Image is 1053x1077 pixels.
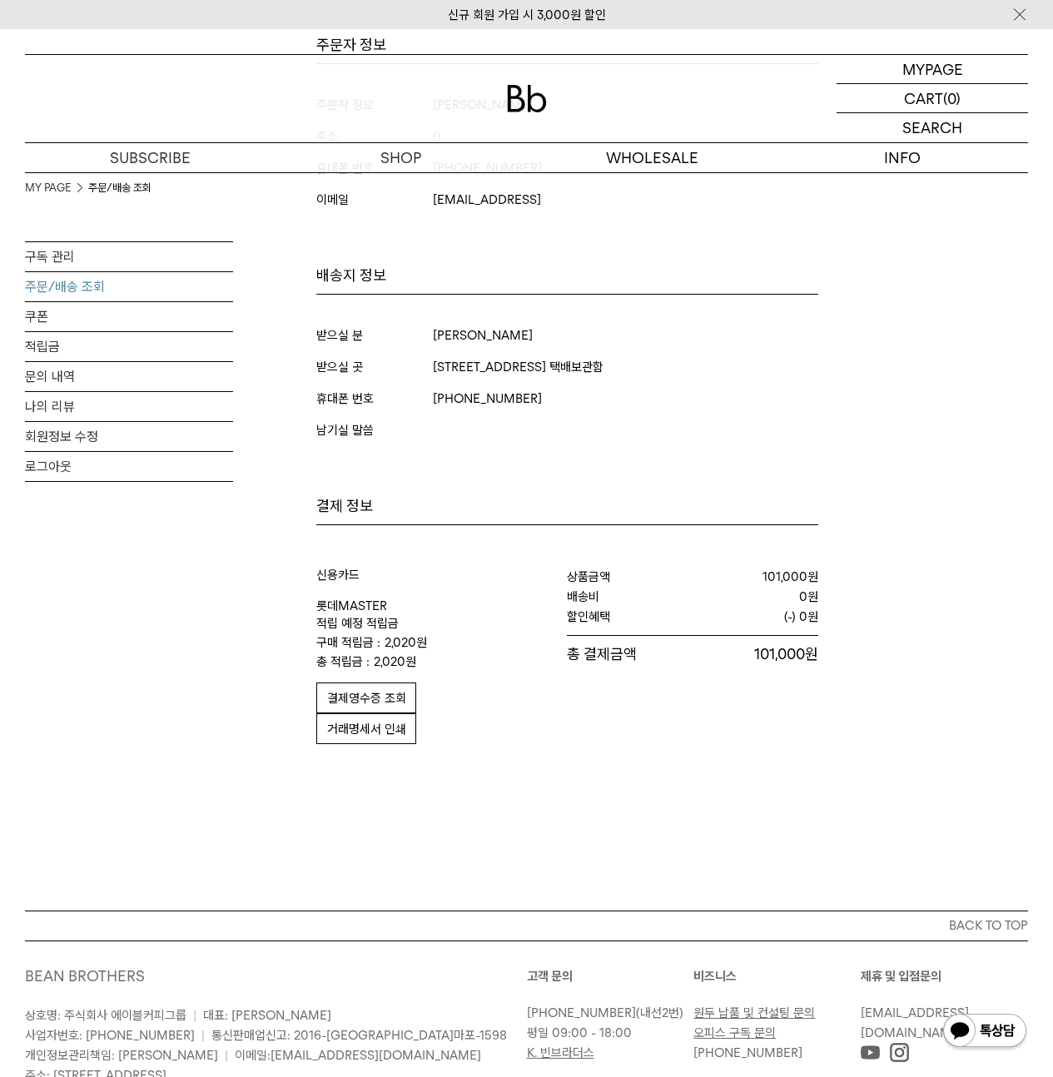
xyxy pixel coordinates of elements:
[693,607,818,627] dd: (-) 0원
[693,587,818,607] dd: 0원
[433,328,818,343] td: [PERSON_NAME]
[316,713,416,744] button: 거래명세서 인쇄
[693,966,861,986] p: 비즈니스
[25,242,233,271] a: 구독 관리
[25,452,233,481] a: 로그아웃
[693,1045,802,1060] a: [PHONE_NUMBER]
[316,423,433,438] th: 남기실 말씀
[25,1048,218,1063] span: 개인정보관리책임: [PERSON_NAME]
[385,635,427,650] dd: 2,020원
[507,85,547,112] img: 로고
[693,1005,815,1020] a: 원두 납품 및 컨설팅 문의
[25,392,233,421] a: 나의 리뷰
[235,1048,481,1063] span: 이메일:
[527,1005,636,1020] a: [PHONE_NUMBER]
[567,607,693,627] dt: 할인혜택
[25,1008,186,1023] span: 상호명: 주식회사 에이블커피그룹
[902,55,963,83] p: MYPAGE
[25,911,1028,941] button: BACK TO TOP
[25,1028,195,1043] span: 사업자번호: [PHONE_NUMBER]
[327,691,406,706] span: 결제영수증 조회
[25,422,233,451] a: 회원정보 수정
[316,682,416,713] button: 결제영수증 조회
[777,143,1028,172] p: INFO
[271,1048,481,1063] a: [EMAIL_ADDRESS][DOMAIN_NAME]
[448,7,606,22] a: 신규 회원 가입 시 3,000원 할인
[527,1023,686,1043] p: 평일 09:00 - 18:00
[837,84,1028,113] a: CART (0)
[693,567,818,587] dd: 101,000원
[433,360,818,375] td: [STREET_ADDRESS] 택배보관함
[904,84,943,112] p: CART
[861,1005,969,1040] a: [EMAIL_ADDRESS][DOMAIN_NAME]
[433,192,818,207] td: [EMAIL_ADDRESS]
[316,616,399,631] strong: 적립 예정 적립금
[316,391,433,406] th: 휴대폰 번호
[25,362,233,391] a: 문의 내역
[203,1008,331,1023] span: 대표: [PERSON_NAME]
[861,966,1028,986] p: 제휴 및 입점문의
[25,180,72,196] a: MY PAGE
[693,644,818,664] dd: 101,000원
[88,180,151,196] li: 주문/배송 조회
[276,143,526,172] a: SHOP
[316,654,370,669] dt: 총 적립금 :
[316,192,433,207] th: 이메일
[943,84,961,112] p: (0)
[316,266,818,295] h4: 배송지 정보
[316,328,433,343] th: 받으실 분
[211,1028,507,1043] span: 통신판매업신고: 2016-[GEOGRAPHIC_DATA]마포-1598
[225,1048,228,1063] span: |
[316,568,360,583] strong: 신용카드
[837,55,1028,84] a: MYPAGE
[316,596,567,616] li: 롯데MASTER
[941,1012,1028,1052] img: 카카오톡 채널 1:1 채팅 버튼
[567,567,693,587] dt: 상품금액
[25,332,233,361] a: 적립금
[25,272,233,301] a: 주문/배송 조회
[567,587,693,607] dt: 배송비
[567,644,693,664] dt: 총 결제금액
[25,967,145,985] a: BEAN BROTHERS
[374,654,416,669] dd: 2,020원
[316,635,380,650] dt: 구매 적립금 :
[327,722,406,737] span: 거래명세서 인쇄
[902,113,962,142] p: SEARCH
[201,1028,205,1043] span: |
[316,496,818,525] h4: 결제 정보
[527,1045,594,1060] a: K. 빈브라더스
[527,143,777,172] p: WHOLESALE
[527,966,694,986] p: 고객 문의
[193,1008,196,1023] span: |
[693,1025,776,1040] a: 오피스 구독 문의
[25,143,276,172] a: SUBSCRIBE
[527,1003,686,1023] p: (내선2번)
[316,360,433,375] th: 받으실 곳
[433,391,818,406] td: [PHONE_NUMBER]
[25,302,233,331] a: 쿠폰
